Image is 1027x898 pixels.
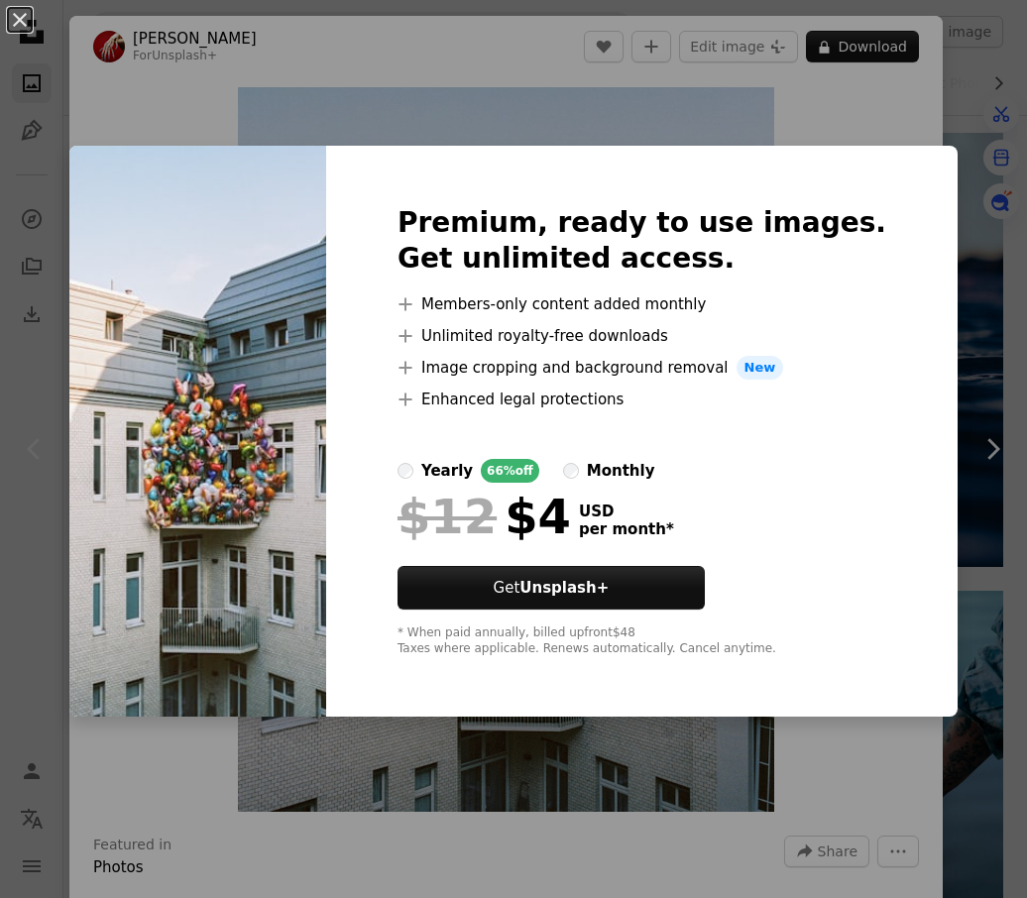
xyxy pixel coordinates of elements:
[579,520,674,538] span: per month *
[563,463,579,479] input: monthly
[519,579,609,597] strong: Unsplash+
[398,491,571,542] div: $4
[398,566,705,610] button: GetUnsplash+
[398,463,413,479] input: yearly66%off
[398,491,497,542] span: $12
[481,459,539,483] div: 66% off
[398,292,886,316] li: Members-only content added monthly
[421,459,473,483] div: yearly
[398,625,886,657] div: * When paid annually, billed upfront $48 Taxes where applicable. Renews automatically. Cancel any...
[737,356,784,380] span: New
[579,503,674,520] span: USD
[398,205,886,277] h2: Premium, ready to use images. Get unlimited access.
[587,459,655,483] div: monthly
[398,356,886,380] li: Image cropping and background removal
[69,146,326,717] img: premium_photo-1758726036229-ad770eddad9d
[398,324,886,348] li: Unlimited royalty-free downloads
[398,388,886,411] li: Enhanced legal protections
